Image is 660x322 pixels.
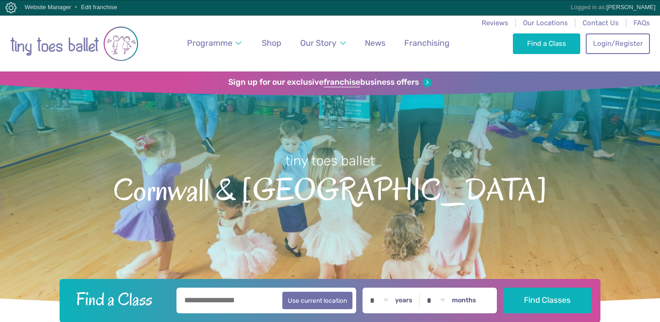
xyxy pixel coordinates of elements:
[69,288,170,311] h2: Find a Class
[586,33,650,54] a: Login/Register
[361,33,390,54] a: News
[503,288,592,313] button: Find Classes
[282,292,352,309] button: Use current location
[452,296,476,305] label: months
[296,33,350,54] a: Our Story
[187,38,232,48] span: Programme
[583,19,619,27] a: Contact Us
[16,170,644,207] span: Cornwall & [GEOGRAPHIC_DATA]
[228,77,431,87] a: Sign up for our exclusivefranchisebusiness offers
[10,15,138,71] a: Go to home page
[365,38,385,48] span: News
[183,33,246,54] a: Programme
[324,77,360,87] strong: franchise
[258,33,286,54] a: Shop
[300,38,336,48] span: Our Story
[400,33,454,54] a: Franchising
[633,19,650,27] a: FAQs
[513,33,580,54] a: Find a Class
[395,296,412,305] label: years
[404,38,450,48] span: Franchising
[482,19,508,27] a: Reviews
[285,153,375,169] small: tiny toes ballet
[262,38,281,48] span: Shop
[10,21,138,67] img: tiny toes ballet
[523,19,568,27] a: Our Locations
